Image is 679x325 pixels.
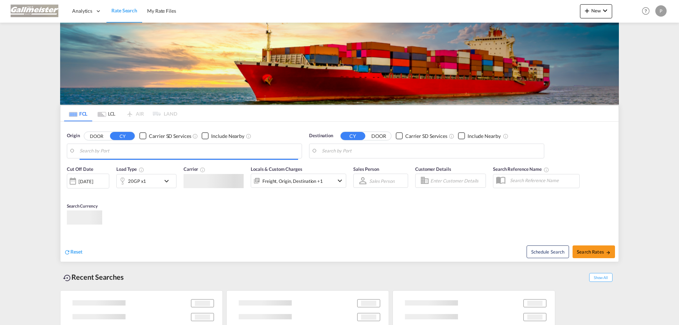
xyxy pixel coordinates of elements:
div: icon-refreshReset [64,248,82,256]
md-icon: Unchecked: Ignores neighbouring ports when fetching rates.Checked : Includes neighbouring ports w... [246,133,251,139]
div: [DATE] [67,174,109,188]
button: Search Ratesicon-arrow-right [573,245,615,258]
md-checkbox: Checkbox No Ink [202,132,244,140]
button: DOOR [366,132,391,140]
span: My Rate Files [147,8,176,14]
img: 03265390ea0211efb7c18701be6bbe5d.png [11,3,58,19]
span: Load Type [116,166,144,172]
input: Enter Customer Details [430,175,483,186]
button: Note: By default Schedule search will only considerorigin ports, destination ports and cut off da... [527,245,569,258]
span: Analytics [72,7,92,14]
img: LCL+%26+FCL+BACKGROUND.png [60,23,619,105]
span: Reset [70,249,82,255]
md-icon: icon-arrow-right [606,250,611,255]
md-icon: Unchecked: Ignores neighbouring ports when fetching rates.Checked : Includes neighbouring ports w... [503,133,509,139]
md-select: Sales Person [368,176,395,186]
button: CY [341,132,365,140]
md-icon: icon-chevron-down [336,176,344,185]
md-datepicker: Select [67,188,72,197]
md-icon: icon-refresh [64,249,70,255]
md-checkbox: Checkbox No Ink [458,132,501,140]
span: Sales Person [353,166,379,172]
md-icon: Unchecked: Search for CY (Container Yard) services for all selected carriers.Checked : Search for... [449,133,454,139]
span: New [583,8,609,13]
div: Help [640,5,655,18]
span: Rate Search [111,7,137,13]
md-icon: The selected Trucker/Carrierwill be displayed in the rate results If the rates are from another f... [200,167,205,173]
md-icon: Unchecked: Search for CY (Container Yard) services for all selected carriers.Checked : Search for... [192,133,198,139]
md-icon: icon-backup-restore [63,274,71,282]
div: 20GP x1 [128,176,146,186]
span: Carrier [184,166,205,172]
input: Search by Port [80,146,298,156]
button: CY [110,132,135,140]
md-checkbox: Checkbox No Ink [139,132,191,140]
span: Help [640,5,652,17]
div: Include Nearby [211,133,244,140]
div: Freight Origin Destination Factory Stuffing [262,176,323,186]
span: Show All [589,273,613,282]
span: Search Reference Name [493,166,549,172]
div: Origin DOOR CY Checkbox No InkUnchecked: Search for CY (Container Yard) services for all selected... [60,122,619,262]
span: Search Currency [67,203,98,209]
div: P [655,5,667,17]
md-icon: icon-plus 400-fg [583,6,591,15]
span: Cut Off Date [67,166,93,172]
md-icon: icon-chevron-down [601,6,609,15]
input: Search by Port [322,146,540,156]
md-icon: icon-chevron-down [162,177,174,185]
md-tab-item: FCL [64,106,92,121]
span: Customer Details [415,166,451,172]
md-pagination-wrapper: Use the left and right arrow keys to navigate between tabs [64,106,177,121]
md-checkbox: Checkbox No Ink [396,132,447,140]
md-icon: Your search will be saved by the below given name [544,167,549,173]
md-icon: icon-information-outline [139,167,144,173]
div: Carrier SD Services [405,133,447,140]
button: DOOR [84,132,109,140]
div: Include Nearby [468,133,501,140]
button: icon-plus 400-fgNewicon-chevron-down [580,4,612,18]
input: Search Reference Name [506,175,579,186]
div: Carrier SD Services [149,133,191,140]
span: Search Rates [577,249,611,255]
div: 20GP x1icon-chevron-down [116,174,176,188]
md-tab-item: LCL [92,106,121,121]
span: Destination [309,132,333,139]
span: Locals & Custom Charges [251,166,302,172]
div: Recent Searches [60,269,127,285]
div: [DATE] [79,178,93,185]
span: Origin [67,132,80,139]
div: Freight Origin Destination Factory Stuffingicon-chevron-down [251,174,346,188]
